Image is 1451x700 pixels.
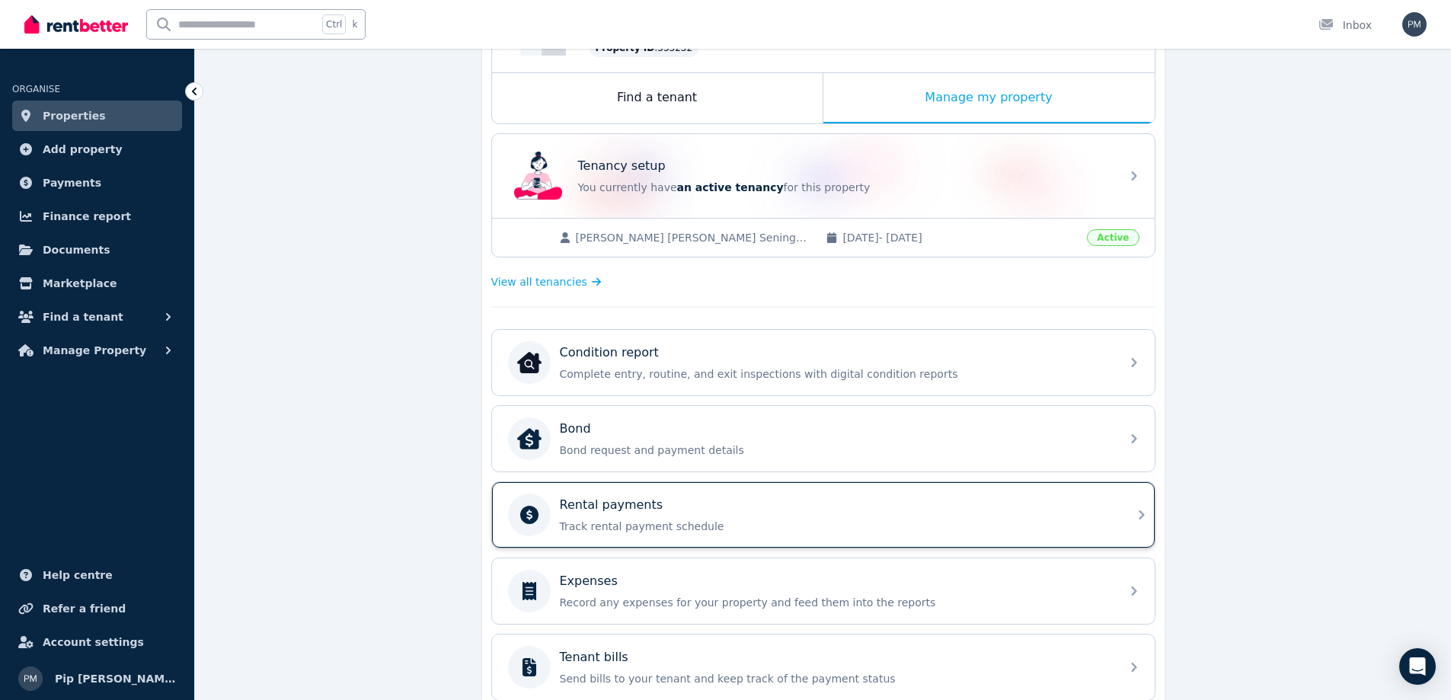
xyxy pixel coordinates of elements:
a: Tenant billsSend bills to your tenant and keep track of the payment status [492,634,1155,700]
a: Tenancy setupTenancy setupYou currently havean active tenancyfor this property [492,134,1155,218]
img: RentBetter [24,13,128,36]
a: Rental paymentsTrack rental payment schedule [492,482,1155,548]
a: ExpensesRecord any expenses for your property and feed them into the reports [492,558,1155,624]
span: Manage Property [43,341,146,360]
button: Manage Property [12,335,182,366]
a: Refer a friend [12,593,182,624]
span: Documents [43,241,110,259]
span: Finance report [43,207,131,225]
div: Find a tenant [492,73,823,123]
div: Open Intercom Messenger [1399,648,1436,685]
span: [DATE] - [DATE] [842,230,1078,245]
p: Bond [560,420,591,438]
span: Find a tenant [43,308,123,326]
p: Bond request and payment details [560,443,1111,458]
a: Payments [12,168,182,198]
img: Pip Mcconnell [1402,12,1427,37]
p: You currently have for this property [578,180,1111,195]
span: Add property [43,140,123,158]
span: View all tenancies [491,274,587,289]
img: Pip Mcconnell [18,666,43,691]
button: Find a tenant [12,302,182,332]
span: Help centre [43,566,113,584]
img: Tenancy setup [514,152,563,200]
span: an active tenancy [677,181,784,193]
span: Ctrl [322,14,346,34]
a: Account settings [12,627,182,657]
p: Condition report [560,344,659,362]
span: Payments [43,174,101,192]
a: Documents [12,235,182,265]
div: Manage my property [823,73,1155,123]
p: Track rental payment schedule [560,519,1111,534]
a: Add property [12,134,182,165]
p: Complete entry, routine, and exit inspections with digital condition reports [560,366,1111,382]
a: Condition reportCondition reportComplete entry, routine, and exit inspections with digital condit... [492,330,1155,395]
span: [PERSON_NAME] [PERSON_NAME] Senington [PERSON_NAME] [576,230,811,245]
a: Marketplace [12,268,182,299]
a: Help centre [12,560,182,590]
a: Finance report [12,201,182,232]
span: k [352,18,357,30]
span: Properties [43,107,106,125]
p: Expenses [560,572,618,590]
span: Refer a friend [43,599,126,618]
span: Pip [PERSON_NAME] [55,670,176,688]
p: Tenant bills [560,648,628,666]
a: BondBondBond request and payment details [492,406,1155,471]
a: Properties [12,101,182,131]
img: Condition report [517,350,542,375]
p: Send bills to your tenant and keep track of the payment status [560,671,1111,686]
div: Inbox [1318,18,1372,33]
a: View all tenancies [491,274,602,289]
span: Active [1087,229,1139,246]
p: Rental payments [560,496,663,514]
span: ORGANISE [12,84,60,94]
span: Account settings [43,633,144,651]
span: Marketplace [43,274,117,292]
p: Record any expenses for your property and feed them into the reports [560,595,1111,610]
img: Bond [517,427,542,451]
p: Tenancy setup [578,157,666,175]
